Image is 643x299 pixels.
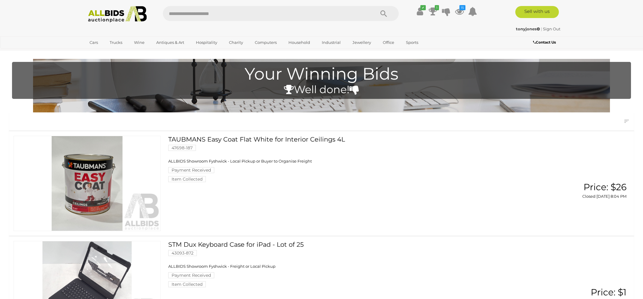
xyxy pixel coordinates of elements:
a: Office [379,38,398,47]
a: Antiques & Art [152,38,188,47]
a: Price: $26 Closed [DATE] 8:04 PM [534,182,628,199]
i: 1 [435,5,439,10]
span: Price: $26 [584,182,626,193]
a: Wine [130,38,148,47]
a: Sign Out [543,26,560,31]
a: [GEOGRAPHIC_DATA] [86,47,136,57]
a: Computers [251,38,281,47]
a: Industrial [318,38,345,47]
a: ✔ [415,6,424,17]
a: Trucks [106,38,126,47]
a: Cars [86,38,102,47]
a: Sell with us [515,6,559,18]
i: 15 [459,5,465,10]
a: 15 [455,6,464,17]
a: Jewellery [349,38,375,47]
strong: tonyjones [516,26,540,31]
img: Allbids.com.au [85,6,150,23]
h4: Well done! [15,84,628,96]
a: 1 [428,6,437,17]
span: Price: $1 [591,287,626,298]
i: ✔ [420,5,426,10]
b: Contact Us [533,40,556,44]
a: Sports [402,38,422,47]
a: Hospitality [192,38,221,47]
button: Search [369,6,399,21]
a: tonyjones [516,26,541,31]
a: Charity [225,38,247,47]
a: STM Dux Keyboard Case for iPad - Lot of 25 43093-872 ALLBIDS Showroom Fyshwick - Freight or Local... [173,241,525,287]
a: Household [285,38,314,47]
a: TAUBMANS Easy Coat Flat White for Interior Ceilings 4L 47698-187 ALLBIDS Showroom Fyshwick - Loca... [173,136,525,182]
span: | [541,26,542,31]
a: Contact Us [533,39,557,46]
h1: Your Winning Bids [15,65,628,83]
